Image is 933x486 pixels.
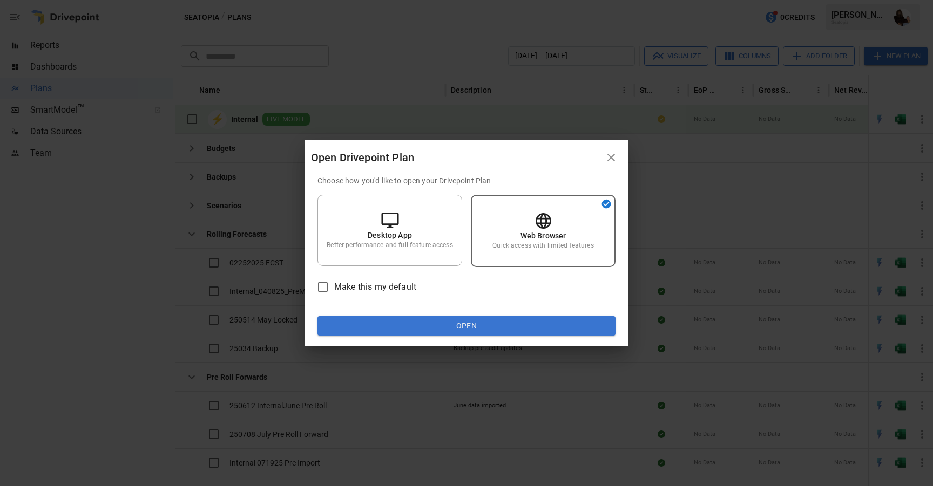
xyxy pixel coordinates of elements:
span: Make this my default [334,280,416,293]
p: Web Browser [520,230,566,241]
p: Quick access with limited features [492,241,593,250]
div: Open Drivepoint Plan [311,149,600,166]
button: Open [317,316,616,336]
p: Desktop App [368,230,412,241]
p: Choose how you'd like to open your Drivepoint Plan [317,175,616,186]
p: Better performance and full feature access [327,241,452,250]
